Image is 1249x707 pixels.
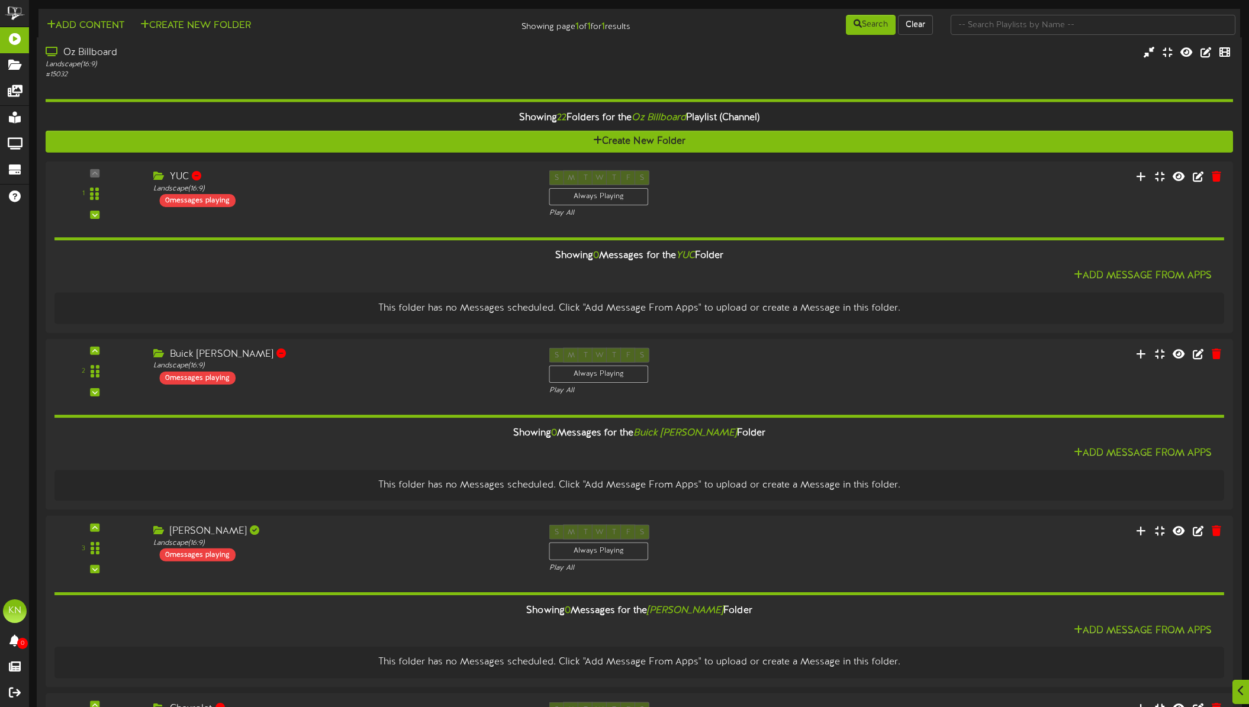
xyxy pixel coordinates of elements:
[549,386,828,396] div: Play All
[565,605,571,616] span: 0
[159,194,235,207] div: 0 messages playing
[587,21,591,32] strong: 1
[647,605,723,616] i: [PERSON_NAME]
[593,250,599,261] span: 0
[437,14,639,34] div: Showing page of for results
[153,170,532,184] div: YUC
[633,428,737,438] i: Buick [PERSON_NAME]
[632,112,685,123] i: Oz Billboard
[1070,446,1215,461] button: Add Message From Apps
[63,301,1215,315] div: This folder has no Messages scheduled. Click "Add Message From Apps" to upload or create a Messag...
[46,46,530,60] div: Oz Billboard
[549,365,649,382] div: Always Playing
[1070,269,1215,283] button: Add Message From Apps
[575,21,579,32] strong: 1
[159,548,235,561] div: 0 messages playing
[46,70,530,80] div: # 15032
[676,250,695,261] i: YUC
[46,60,530,70] div: Landscape ( 16:9 )
[46,598,1233,624] div: Showing Messages for the Folder
[159,371,235,384] div: 0 messages playing
[37,105,1242,131] div: Showing Folders for the Playlist (Channel)
[63,479,1215,492] div: This folder has no Messages scheduled. Click "Add Message From Apps" to upload or create a Messag...
[137,18,255,33] button: Create New Folder
[898,15,933,35] button: Clear
[46,421,1233,446] div: Showing Messages for the Folder
[549,543,649,560] div: Always Playing
[153,361,532,371] div: Landscape ( 16:9 )
[601,21,605,32] strong: 1
[63,656,1215,670] div: This folder has no Messages scheduled. Click "Add Message From Apps" to upload or create a Messag...
[951,15,1235,35] input: -- Search Playlists by Name --
[551,428,557,438] span: 0
[153,525,532,538] div: [PERSON_NAME]
[549,208,828,218] div: Play All
[43,18,128,33] button: Add Content
[549,188,649,205] div: Always Playing
[557,112,566,123] span: 22
[17,638,28,649] span: 0
[46,131,1233,153] button: Create New Folder
[153,184,532,194] div: Landscape ( 16:9 )
[3,599,27,623] div: KN
[846,15,896,35] button: Search
[153,347,532,361] div: Buick [PERSON_NAME]
[46,243,1233,269] div: Showing Messages for the Folder
[549,563,828,573] div: Play All
[153,538,532,548] div: Landscape ( 16:9 )
[1070,624,1215,638] button: Add Message From Apps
